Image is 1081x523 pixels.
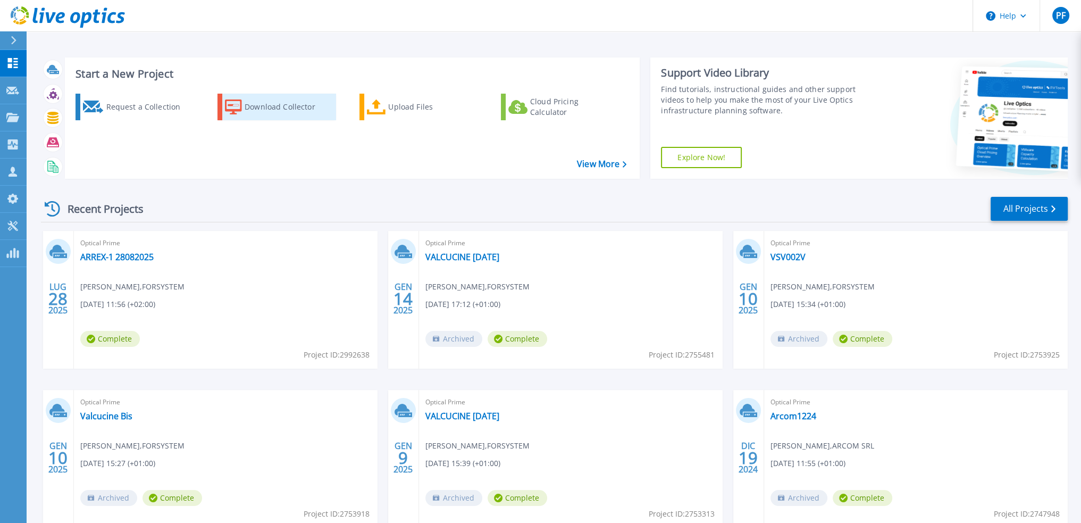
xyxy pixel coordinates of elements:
a: Download Collector [217,94,336,120]
span: Project ID: 2755481 [649,349,715,361]
span: Optical Prime [425,237,716,249]
div: GEN 2025 [393,438,413,477]
a: View More [577,159,626,169]
span: Complete [80,331,140,347]
span: 28 [48,294,68,303]
span: PF [1055,11,1065,20]
span: 14 [393,294,413,303]
div: GEN 2025 [738,279,758,318]
div: Find tutorials, instructional guides and other support videos to help you make the most of your L... [661,84,874,116]
span: Archived [425,331,482,347]
a: VSV002V [770,252,806,262]
a: Upload Files [359,94,478,120]
div: Cloud Pricing Calculator [530,96,615,118]
div: GEN 2025 [48,438,68,477]
h3: Start a New Project [76,68,626,80]
span: Project ID: 2753313 [649,508,715,520]
span: [DATE] 11:56 (+02:00) [80,298,155,310]
span: [DATE] 17:12 (+01:00) [425,298,500,310]
a: VALCUCINE [DATE] [425,252,499,262]
span: Complete [488,490,547,506]
span: [DATE] 15:34 (+01:00) [770,298,845,310]
div: DIC 2024 [738,438,758,477]
span: Archived [425,490,482,506]
span: Project ID: 2992638 [304,349,370,361]
span: Complete [833,490,892,506]
span: [PERSON_NAME] , ARCOM SRL [770,440,874,452]
span: Archived [770,331,827,347]
span: 19 [739,453,758,462]
div: GEN 2025 [393,279,413,318]
span: Complete [833,331,892,347]
span: [PERSON_NAME] , FORSYSTEM [80,281,185,293]
span: Optical Prime [80,237,371,249]
span: [PERSON_NAME] , FORSYSTEM [425,281,530,293]
span: Complete [488,331,547,347]
span: [PERSON_NAME] , FORSYSTEM [770,281,875,293]
a: Arcom1224 [770,411,816,421]
a: Valcucine Bis [80,411,132,421]
span: Complete [143,490,202,506]
span: Project ID: 2753925 [994,349,1060,361]
span: Archived [770,490,827,506]
span: Optical Prime [80,396,371,408]
div: LUG 2025 [48,279,68,318]
div: Request a Collection [106,96,191,118]
span: 10 [739,294,758,303]
span: Optical Prime [770,396,1061,408]
span: [DATE] 11:55 (+01:00) [770,458,845,469]
span: 10 [48,453,68,462]
a: Cloud Pricing Calculator [501,94,619,120]
span: [PERSON_NAME] , FORSYSTEM [80,440,185,452]
span: Project ID: 2753918 [304,508,370,520]
div: Download Collector [245,96,330,118]
span: Optical Prime [770,237,1061,249]
span: [PERSON_NAME] , FORSYSTEM [425,440,530,452]
a: ARREX-1 28082025 [80,252,154,262]
div: Upload Files [388,96,473,118]
div: Recent Projects [41,196,158,222]
span: Project ID: 2747948 [994,508,1060,520]
a: Explore Now! [661,147,742,168]
a: Request a Collection [76,94,194,120]
span: [DATE] 15:27 (+01:00) [80,458,155,469]
span: Archived [80,490,137,506]
a: VALCUCINE [DATE] [425,411,499,421]
span: Optical Prime [425,396,716,408]
a: All Projects [991,197,1068,221]
span: 9 [398,453,408,462]
div: Support Video Library [661,66,874,80]
span: [DATE] 15:39 (+01:00) [425,458,500,469]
